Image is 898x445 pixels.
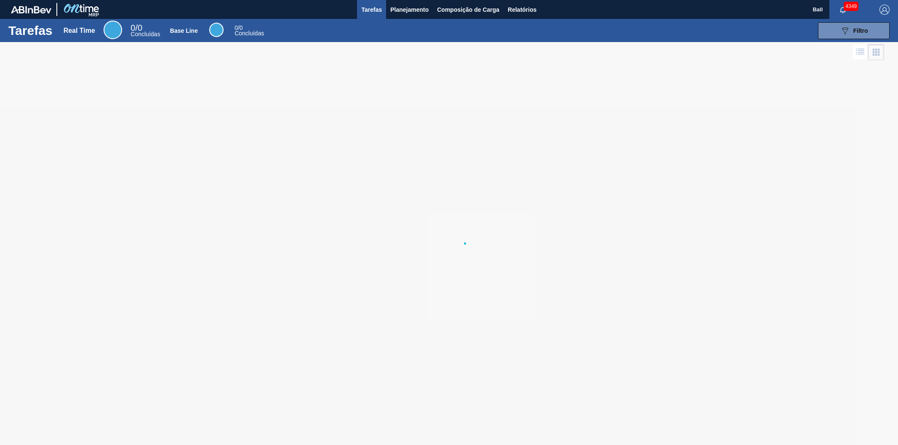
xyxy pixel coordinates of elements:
[131,23,142,32] span: / 0
[361,5,382,15] span: Tarefas
[829,4,856,16] button: Notificações
[131,31,160,37] span: Concluídas
[234,30,264,37] span: Concluídas
[11,6,51,13] img: TNhmsLtSVTkK8tSr43FrP2fwEKptu5GPRR3wAAAABJRU5ErkJggg==
[390,5,429,15] span: Planejamento
[170,27,198,34] div: Base Line
[131,24,160,37] div: Real Time
[234,24,242,31] span: / 0
[234,25,264,36] div: Base Line
[844,2,858,11] span: 4349
[104,21,122,39] div: Real Time
[209,23,224,37] div: Base Line
[879,5,890,15] img: Logout
[64,27,95,34] div: Real Time
[437,5,499,15] span: Composição de Carga
[8,26,53,35] h1: Tarefas
[131,23,135,32] span: 0
[234,24,238,31] span: 0
[508,5,536,15] span: Relatórios
[818,22,890,39] button: Filtro
[853,27,868,34] span: Filtro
